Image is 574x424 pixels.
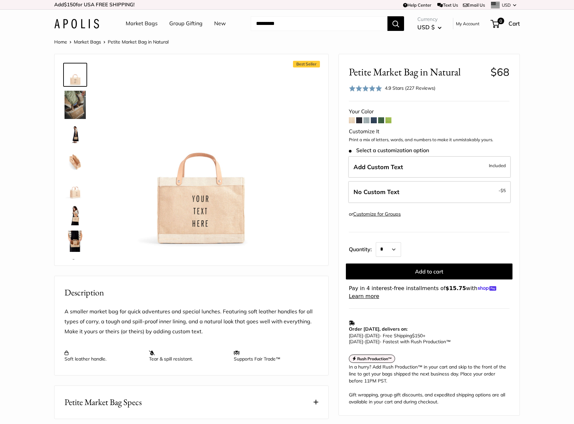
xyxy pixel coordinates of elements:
[63,89,87,120] a: Petite Market Bag in Natural
[348,156,511,178] label: Add Custom Text
[348,181,511,203] label: Leave Blank
[349,66,486,78] span: Petite Market Bag in Natural
[251,16,387,31] input: Search...
[456,20,480,28] a: My Account
[63,123,87,147] a: Petite Market Bag in Natural
[74,39,101,45] a: Market Bags
[65,124,86,146] img: Petite Market Bag in Natural
[363,339,365,345] span: -
[349,339,363,345] span: [DATE]
[502,2,511,8] span: USD
[349,137,509,143] p: Print a mix of letters, words, and numbers to make it unmistakably yours.
[349,364,509,405] div: In a hurry? Add Rush Production™ in your cart and skip to the front of the line to get your bags ...
[214,19,226,29] a: New
[126,19,158,29] a: Market Bags
[417,15,442,24] span: Currency
[349,326,407,332] strong: Order [DATE], delivers on:
[349,147,429,154] span: Select a customization option
[65,151,86,172] img: description_Spacious inner area with room for everything.
[54,39,67,45] a: Home
[349,83,435,93] div: 4.9 Stars (227 Reviews)
[65,204,86,225] img: Petite Market Bag in Natural
[65,91,86,119] img: Petite Market Bag in Natural
[65,396,142,409] span: Petite Market Bag Specs
[508,20,520,27] span: Cart
[63,150,87,173] a: description_Spacious inner area with room for everything.
[149,350,227,362] p: Tear & spill resistant.
[169,19,203,29] a: Group Gifting
[349,127,509,137] div: Customize It
[349,107,509,117] div: Your Color
[412,333,423,339] span: $150
[65,231,86,252] img: Petite Market Bag in Natural
[363,333,365,339] span: -
[349,339,451,345] span: - Fastest with Rush Production™
[54,19,99,29] img: Apolis
[491,18,520,29] a: 0 Cart
[349,210,401,219] div: or
[354,188,399,196] span: No Custom Text
[365,339,379,345] span: [DATE]
[108,64,291,248] img: Petite Market Bag in Natural
[63,203,87,227] a: Petite Market Bag in Natural
[54,38,169,46] nav: Breadcrumb
[63,256,87,280] a: Petite Market Bag in Natural
[354,163,403,171] span: Add Custom Text
[234,350,312,362] p: Supports Fair Trade™
[65,64,86,85] img: Petite Market Bag in Natural
[385,84,435,92] div: 4.9 Stars (227 Reviews)
[55,386,328,419] button: Petite Market Bag Specs
[357,356,392,361] strong: Rush Production™
[491,65,509,78] span: $68
[65,350,142,362] p: Soft leather handle.
[437,2,458,8] a: Text Us
[349,333,506,345] p: - Free Shipping +
[498,18,504,24] span: 0
[499,186,506,194] span: -
[403,2,431,8] a: Help Center
[365,333,379,339] span: [DATE]
[63,63,87,87] a: Petite Market Bag in Natural
[349,333,363,339] span: [DATE]
[65,286,318,299] h2: Description
[293,61,320,67] span: Best Seller
[417,22,442,33] button: USD $
[65,177,86,199] img: Petite Market Bag in Natural
[63,229,87,253] a: Petite Market Bag in Natural
[65,257,86,278] img: Petite Market Bag in Natural
[387,16,404,31] button: Search
[65,307,318,337] p: A smaller market bag for quick adventures and special lunches. Featuring soft leather handles for...
[417,24,435,31] span: USD $
[353,211,401,217] a: Customize for Groups
[489,161,506,169] span: Included
[501,188,506,193] span: $5
[108,39,169,45] span: Petite Market Bag in Natural
[463,2,485,8] a: Email Us
[349,240,376,257] label: Quantity:
[63,176,87,200] a: Petite Market Bag in Natural
[64,1,76,8] span: $150
[346,264,512,279] button: Add to cart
